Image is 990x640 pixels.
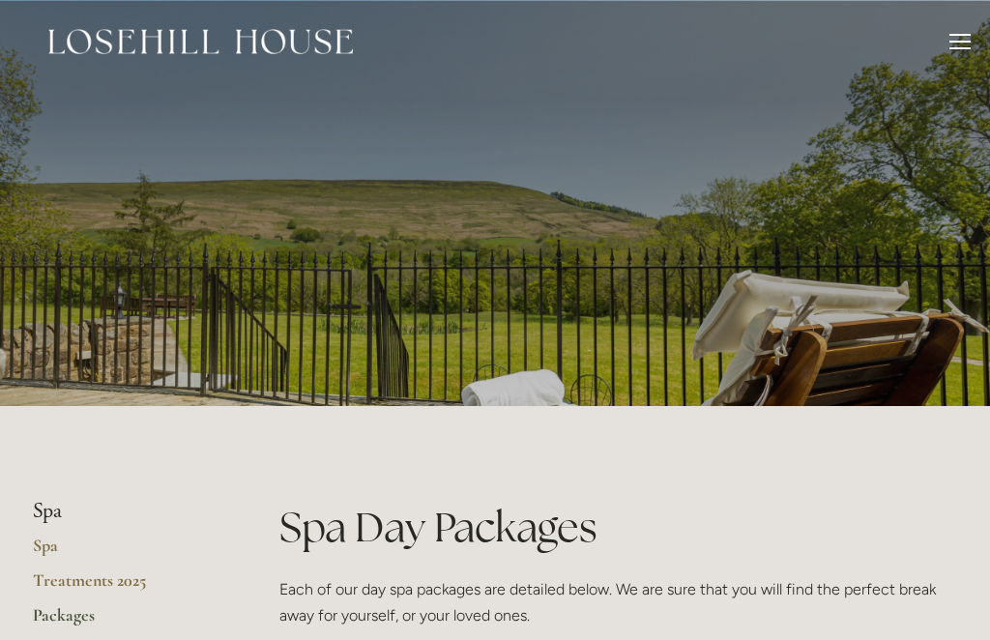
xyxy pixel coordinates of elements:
[279,576,957,628] p: Each of our day spa packages are detailed below. We are sure that you will find the perfect break...
[33,535,218,569] a: Spa
[33,499,218,524] li: Spa
[279,499,957,556] h1: Spa Day Packages
[48,29,353,54] img: Losehill House
[33,604,218,639] a: Packages
[33,569,218,604] a: Treatments 2025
